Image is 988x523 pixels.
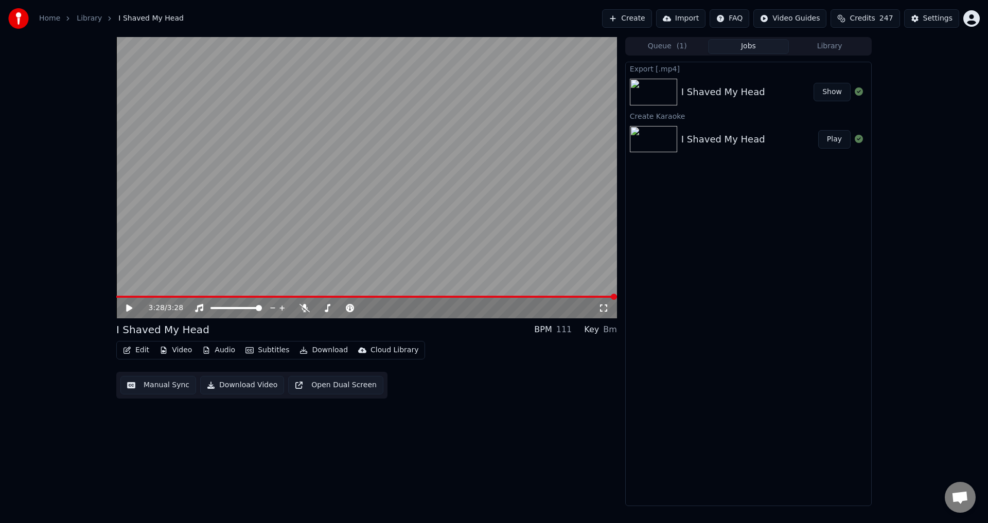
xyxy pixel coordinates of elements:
[118,13,184,24] span: I Shaved My Head
[370,345,418,355] div: Cloud Library
[241,343,293,357] button: Subtitles
[818,130,851,149] button: Play
[814,83,851,101] button: Show
[149,303,165,313] span: 3:28
[119,343,153,357] button: Edit
[556,323,572,336] div: 111
[295,343,352,357] button: Download
[149,303,173,313] div: /
[831,9,899,28] button: Credits247
[753,9,826,28] button: Video Guides
[8,8,29,29] img: youka
[77,13,102,24] a: Library
[534,323,552,336] div: BPM
[879,13,893,24] span: 247
[116,322,209,337] div: I Shaved My Head
[198,343,239,357] button: Audio
[603,323,617,336] div: Bm
[677,41,687,51] span: ( 1 )
[626,62,871,75] div: Export [.mp4]
[656,9,705,28] button: Import
[789,39,870,54] button: Library
[120,376,196,394] button: Manual Sync
[627,39,708,54] button: Queue
[710,9,749,28] button: FAQ
[200,376,284,394] button: Download Video
[681,85,765,99] div: I Shaved My Head
[945,482,976,513] div: Open chat
[39,13,60,24] a: Home
[39,13,184,24] nav: breadcrumb
[904,9,959,28] button: Settings
[626,110,871,122] div: Create Karaoke
[167,303,183,313] span: 3:28
[708,39,789,54] button: Jobs
[584,323,599,336] div: Key
[602,9,652,28] button: Create
[288,376,383,394] button: Open Dual Screen
[923,13,952,24] div: Settings
[155,343,196,357] button: Video
[850,13,875,24] span: Credits
[681,132,765,147] div: I Shaved My Head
